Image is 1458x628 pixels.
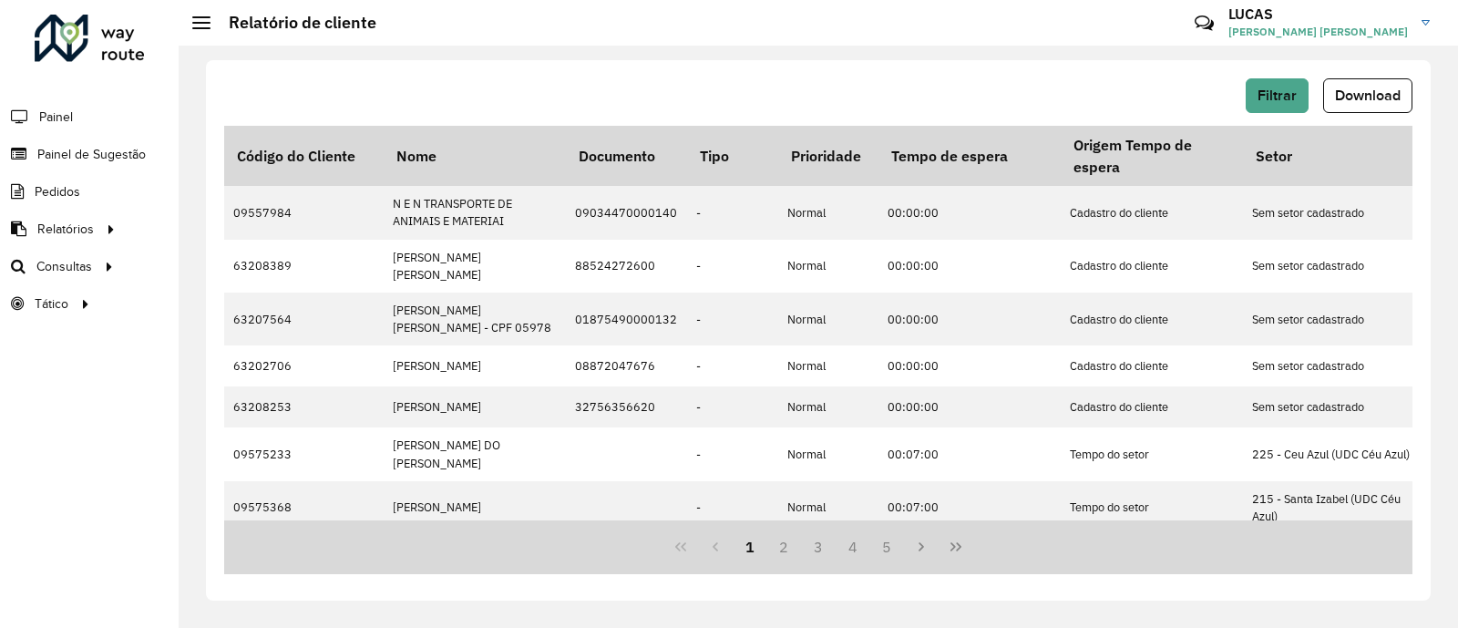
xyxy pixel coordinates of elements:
td: - [687,345,778,386]
td: 225 - Ceu Azul (UDC Céu Azul) [1243,427,1425,480]
button: Last Page [939,530,973,564]
th: Origem Tempo de espera [1061,126,1243,186]
td: Cadastro do cliente [1061,186,1243,239]
td: [PERSON_NAME] [384,345,566,386]
button: Next Page [904,530,939,564]
button: 1 [733,530,767,564]
th: Prioridade [778,126,878,186]
td: 00:00:00 [878,186,1061,239]
button: Filtrar [1246,78,1309,113]
td: 88524272600 [566,240,687,293]
span: Tático [35,294,68,314]
td: 63207564 [224,293,384,345]
td: 215 - Santa Izabel (UDC Céu Azul) [1243,481,1425,534]
td: 00:00:00 [878,345,1061,386]
td: Sem setor cadastrado [1243,293,1425,345]
td: Cadastro do cliente [1061,293,1243,345]
td: Normal [778,240,878,293]
th: Setor [1243,126,1425,186]
button: Download [1323,78,1412,113]
td: Sem setor cadastrado [1243,240,1425,293]
td: - [687,481,778,534]
td: N E N TRANSPORTE DE ANIMAIS E MATERIAI [384,186,566,239]
td: [PERSON_NAME] DO [PERSON_NAME] [384,427,566,480]
button: 3 [801,530,836,564]
td: Tempo do setor [1061,481,1243,534]
td: 32756356620 [566,386,687,427]
span: Painel de Sugestão [37,145,146,164]
td: [PERSON_NAME] [PERSON_NAME] - CPF 05978 [384,293,566,345]
td: 63208389 [224,240,384,293]
td: - [687,386,778,427]
span: Pedidos [35,182,80,201]
span: Consultas [36,257,92,276]
td: 09575233 [224,427,384,480]
td: [PERSON_NAME] [384,386,566,427]
th: Tempo de espera [878,126,1061,186]
td: Normal [778,293,878,345]
th: Tipo [687,126,778,186]
button: 5 [870,530,905,564]
td: - [687,186,778,239]
td: 00:07:00 [878,481,1061,534]
td: - [687,240,778,293]
td: 09557984 [224,186,384,239]
a: Contato Rápido [1185,4,1224,43]
span: [PERSON_NAME] [PERSON_NAME] [1228,24,1408,40]
td: Normal [778,345,878,386]
td: Tempo do setor [1061,427,1243,480]
th: Nome [384,126,566,186]
td: Sem setor cadastrado [1243,186,1425,239]
td: - [687,293,778,345]
button: 4 [836,530,870,564]
td: 63208253 [224,386,384,427]
td: 63202706 [224,345,384,386]
th: Documento [566,126,687,186]
button: 2 [766,530,801,564]
span: Download [1335,88,1401,103]
h2: Relatório de cliente [210,13,376,33]
td: Normal [778,386,878,427]
td: 00:07:00 [878,427,1061,480]
td: Normal [778,186,878,239]
h3: LUCAS [1228,5,1408,23]
td: Cadastro do cliente [1061,240,1243,293]
td: 00:00:00 [878,293,1061,345]
td: Normal [778,427,878,480]
td: Normal [778,481,878,534]
td: 09575368 [224,481,384,534]
td: Cadastro do cliente [1061,345,1243,386]
td: 09034470000140 [566,186,687,239]
th: Código do Cliente [224,126,384,186]
td: 08872047676 [566,345,687,386]
td: Sem setor cadastrado [1243,386,1425,427]
td: Cadastro do cliente [1061,386,1243,427]
span: Relatórios [37,220,94,239]
td: Sem setor cadastrado [1243,345,1425,386]
td: [PERSON_NAME] [384,481,566,534]
td: 00:00:00 [878,240,1061,293]
td: 01875490000132 [566,293,687,345]
span: Painel [39,108,73,127]
td: - [687,427,778,480]
td: 00:00:00 [878,386,1061,427]
td: [PERSON_NAME] [PERSON_NAME] [384,240,566,293]
span: Filtrar [1258,88,1297,103]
